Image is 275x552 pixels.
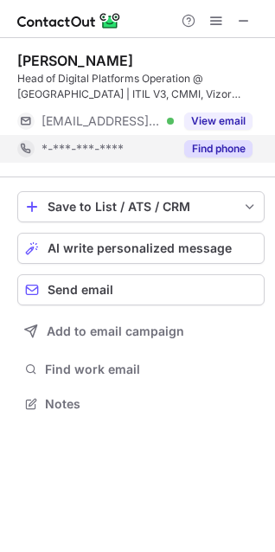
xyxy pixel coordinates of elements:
[17,316,265,347] button: Add to email campaign
[17,71,265,102] div: Head of Digital Platforms Operation @ [GEOGRAPHIC_DATA] | ITIL V3, CMMI, Vizor Certified
[48,241,232,255] span: AI write personalized message
[45,362,258,377] span: Find work email
[184,112,253,130] button: Reveal Button
[48,200,234,214] div: Save to List / ATS / CRM
[45,396,258,412] span: Notes
[48,283,113,297] span: Send email
[17,357,265,382] button: Find work email
[42,113,161,129] span: [EMAIL_ADDRESS][DOMAIN_NAME]
[17,191,265,222] button: save-profile-one-click
[17,52,133,69] div: [PERSON_NAME]
[47,324,184,338] span: Add to email campaign
[184,140,253,157] button: Reveal Button
[17,233,265,264] button: AI write personalized message
[17,274,265,305] button: Send email
[17,392,265,416] button: Notes
[17,10,121,31] img: ContactOut v5.3.10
